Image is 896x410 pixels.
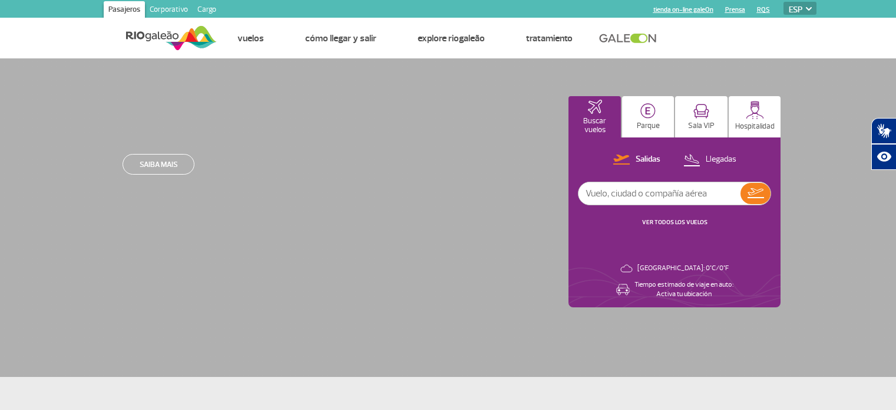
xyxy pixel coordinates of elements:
[574,117,615,135] p: Buscar vuelos
[588,100,602,114] img: airplaneHomeActive.svg
[637,264,729,273] p: [GEOGRAPHIC_DATA]: 0°C/0°F
[640,103,656,119] img: carParkingHome.svg
[639,218,711,227] button: VER TODOS LOS VUELOS
[237,32,264,44] a: Vuelos
[526,32,573,44] a: Tratamiento
[688,122,715,130] p: Sala VIP
[145,1,193,20] a: Corporativo
[725,6,745,14] a: Prensa
[706,154,736,165] p: Llegadas
[871,144,896,170] button: Abrir recursos assistivos.
[637,122,660,130] p: Parque
[418,32,485,44] a: Explore RIOgaleão
[871,118,896,170] div: Plugin de acessibilidade da Hand Talk.
[636,154,660,165] p: Salidas
[610,152,664,168] button: Salidas
[871,118,896,144] button: Abrir tradutor de língua de sinais.
[634,280,733,299] p: Tiempo estimado de viaje en auto: Activa tu ubicación
[746,101,764,119] img: hospitality.svg
[735,122,775,131] p: Hospitalidad
[568,96,621,137] button: Buscar vuelos
[680,152,740,168] button: Llegadas
[305,32,376,44] a: Cómo llegar y salir
[642,218,707,226] a: VER TODOS LOS VUELOS
[622,96,675,137] button: Parque
[653,6,713,14] a: tienda on-line galeOn
[193,1,221,20] a: Cargo
[693,104,709,119] img: vipRoom.svg
[675,96,728,137] button: Sala VIP
[578,182,740,205] input: Vuelo, ciudad o compañía aérea
[729,96,781,137] button: Hospitalidad
[757,6,770,14] a: RQS
[104,1,145,20] a: Pasajeros
[123,154,194,175] a: Saiba mais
